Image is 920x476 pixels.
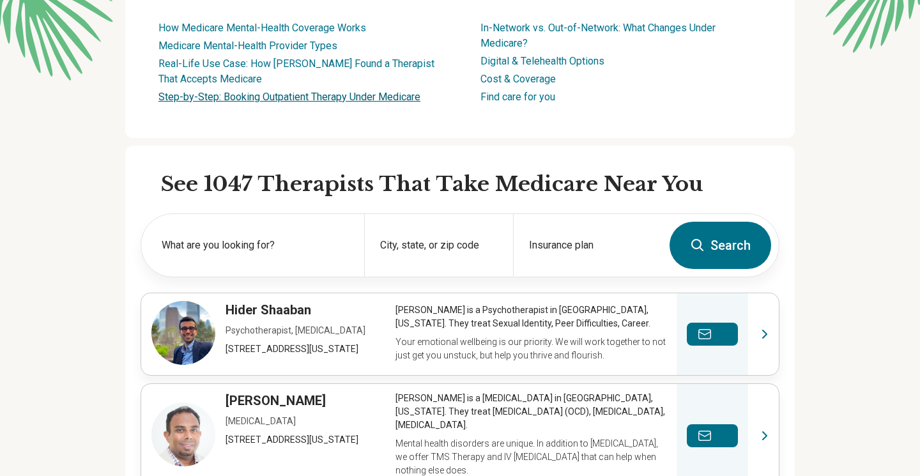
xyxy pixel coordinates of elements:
a: Cost & Coverage [480,73,556,85]
a: Real-Life Use Case: How [PERSON_NAME] Found a Therapist That Accepts Medicare [158,58,434,85]
a: In-Network vs. Out-of-Network: What Changes Under Medicare? [480,22,716,49]
button: Search [670,222,771,269]
h2: See 1047 Therapists That Take Medicare Near You [161,171,779,198]
a: Find care for you [480,91,555,103]
button: Send a message [687,424,738,447]
a: Digital & Telehealth Options [480,55,604,67]
label: What are you looking for? [162,238,349,253]
button: Send a message [687,323,738,346]
a: Step-by-Step: Booking Outpatient Therapy Under Medicare [158,91,420,103]
a: How Medicare Mental-Health Coverage Works [158,22,366,34]
a: Medicare Mental-Health Provider Types [158,40,337,52]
